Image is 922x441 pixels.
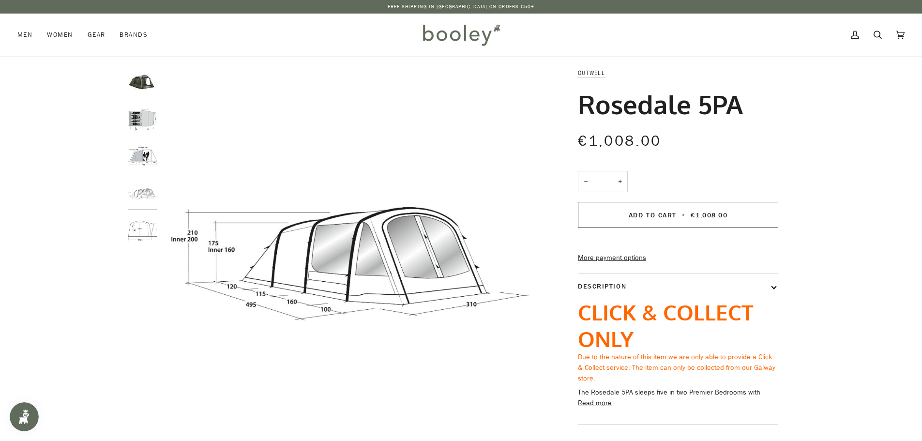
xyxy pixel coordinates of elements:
img: Outwell Rosedale 5PA - Booley Galway [128,105,157,134]
button: Add to Cart • €1,008.00 [578,202,778,228]
button: − [578,171,593,193]
a: Gear [80,14,113,56]
button: Description [578,274,778,299]
img: Outwell Rosedale 5PA - Booley Galway [128,216,157,245]
span: • [679,211,688,220]
a: Brands [112,14,155,56]
p: Free Shipping in [GEOGRAPHIC_DATA] on Orders €50+ [388,3,535,11]
span: Add to Cart [629,211,677,220]
span: CLICK & COLLECT ONLY [578,299,754,352]
h1: Rosedale 5PA [578,88,743,120]
button: Read more [578,398,612,409]
p: The Rosedale 5PA sleeps five in two Premier Bedrooms with [578,387,778,398]
a: Women [40,14,80,56]
img: Outwell Rosedale 5PA - Booley Galway [128,179,157,208]
img: Outwell Rosedale 5PA - Booley Galway [128,68,157,97]
span: Men [17,30,32,40]
span: Brands [120,30,148,40]
button: + [612,171,628,193]
input: Quantity [578,171,628,193]
span: €1,008.00 [691,211,727,220]
iframe: Button to open loyalty program pop-up [10,402,39,431]
span: €1,008.00 [578,131,662,151]
a: Outwell [578,69,605,77]
span: Gear [88,30,106,40]
span: Women [47,30,73,40]
img: Outwell Rosedale 5PA - Booley Galway [128,142,157,171]
img: Booley [419,21,503,49]
span: Due to the nature of this item we are only able to provide a Click & Collect service. The item ca... [578,352,775,382]
a: Men [17,14,40,56]
a: More payment options [578,253,778,263]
